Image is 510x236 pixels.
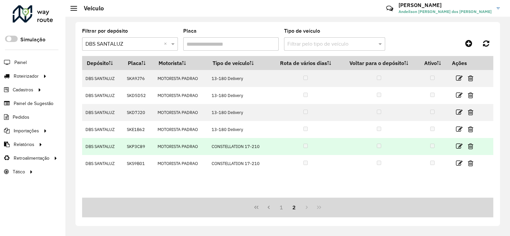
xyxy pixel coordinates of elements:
[123,87,154,104] td: SKD5D52
[123,56,154,70] th: Placa
[456,159,463,168] a: Editar
[13,114,29,121] span: Pedidos
[284,27,320,35] label: Tipo de veículo
[208,104,271,121] td: 13-180 Delivery
[468,91,473,100] a: Excluir
[399,9,492,15] span: Andeilson [PERSON_NAME] dos [PERSON_NAME]
[154,70,208,87] td: MOTORISTA PADRAO
[208,70,271,87] td: 13-180 Delivery
[82,87,123,104] td: DBS SANTALUZ
[14,127,39,134] span: Importações
[82,27,128,35] label: Filtrar por depósito
[20,36,45,44] label: Simulação
[82,56,123,70] th: Depósito
[208,121,271,138] td: 13-180 Delivery
[154,87,208,104] td: MOTORISTA PADRAO
[468,142,473,151] a: Excluir
[14,73,39,80] span: Roteirizador
[275,201,288,214] button: 1
[456,91,463,100] a: Editar
[183,27,197,35] label: Placa
[154,138,208,155] td: MOTORISTA PADRAO
[154,104,208,121] td: MOTORISTA PADRAO
[14,155,49,162] span: Retroalimentação
[250,201,263,214] button: First Page
[456,74,463,83] a: Editar
[263,201,275,214] button: Previous Page
[13,168,25,175] span: Tático
[468,159,473,168] a: Excluir
[288,201,300,214] button: 2
[456,142,463,151] a: Editar
[14,59,27,66] span: Painel
[468,125,473,134] a: Excluir
[82,70,123,87] td: DBS SANTALUZ
[468,74,473,83] a: Excluir
[123,104,154,121] td: SKD7J20
[13,86,33,93] span: Cadastros
[271,56,340,70] th: Rota de vários dias
[468,108,473,117] a: Excluir
[82,155,123,172] td: DBS SANTALUZ
[154,121,208,138] td: MOTORISTA PADRAO
[123,121,154,138] td: SKE1B62
[77,5,104,12] h2: Veículo
[456,108,463,117] a: Editar
[340,56,418,70] th: Voltar para o depósito
[447,56,487,70] th: Ações
[82,121,123,138] td: DBS SANTALUZ
[14,100,53,107] span: Painel de Sugestão
[123,138,154,155] td: SKP3C89
[123,70,154,87] td: SKA9J76
[208,138,271,155] td: CONSTELLATION 17-210
[14,141,34,148] span: Relatórios
[208,87,271,104] td: 13-180 Delivery
[418,56,447,70] th: Ativo
[123,155,154,172] td: SKS9B01
[208,56,271,70] th: Tipo de veículo
[82,104,123,121] td: DBS SANTALUZ
[82,138,123,155] td: DBS SANTALUZ
[164,40,170,48] span: Clear all
[154,155,208,172] td: MOTORISTA PADRAO
[154,56,208,70] th: Motorista
[456,125,463,134] a: Editar
[382,1,397,16] a: Contato Rápido
[208,155,271,172] td: CONSTELLATION 17-210
[399,2,492,8] h3: [PERSON_NAME]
